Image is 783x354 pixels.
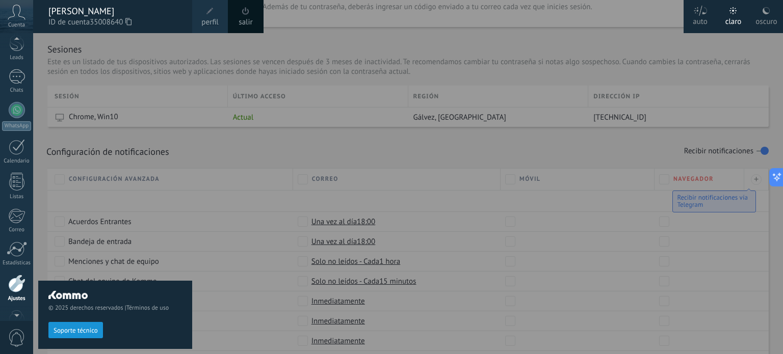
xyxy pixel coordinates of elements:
span: Soporte técnico [54,327,98,334]
div: Listas [2,194,32,200]
span: 35008640 [90,17,132,28]
div: oscuro [755,7,777,33]
div: Calendario [2,158,32,165]
a: Términos de uso [126,304,169,312]
span: ID de cuenta [48,17,182,28]
div: Chats [2,87,32,94]
div: Ajustes [2,295,32,302]
div: WhatsApp [2,121,31,131]
span: perfil [201,17,218,28]
div: [PERSON_NAME] [48,6,182,17]
span: © 2025 derechos reservados | [48,304,182,312]
span: Cuenta [8,22,25,29]
a: salir [239,17,252,28]
div: auto [693,7,708,33]
div: Leads [2,55,32,61]
button: Soporte técnico [48,322,103,338]
div: Correo [2,227,32,233]
div: Estadísticas [2,260,32,266]
div: claro [725,7,742,33]
a: Soporte técnico [48,326,103,334]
